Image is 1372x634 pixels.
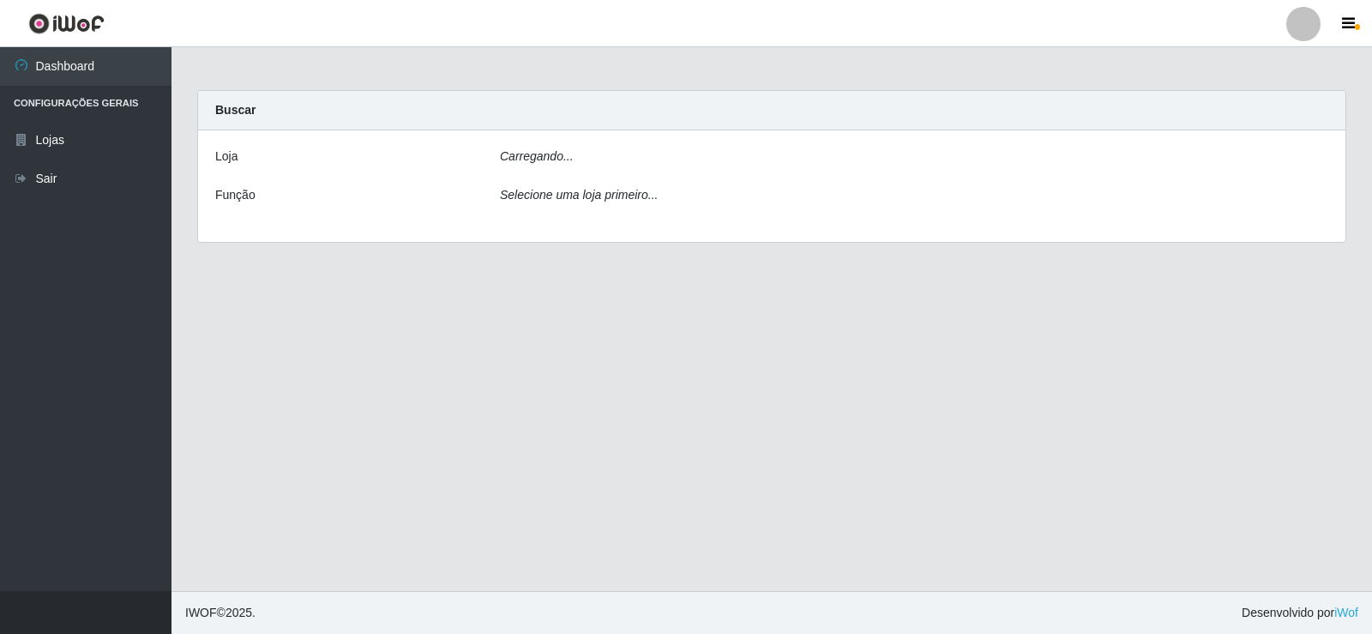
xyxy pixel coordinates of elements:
[1242,604,1358,622] span: Desenvolvido por
[500,149,574,163] i: Carregando...
[28,13,105,34] img: CoreUI Logo
[185,604,256,622] span: © 2025 .
[185,606,217,619] span: IWOF
[215,103,256,117] strong: Buscar
[1334,606,1358,619] a: iWof
[215,186,256,204] label: Função
[500,188,658,202] i: Selecione uma loja primeiro...
[215,148,238,166] label: Loja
